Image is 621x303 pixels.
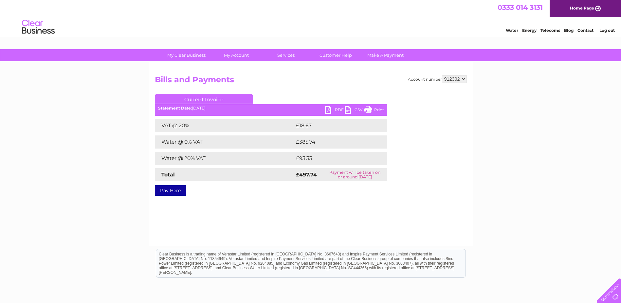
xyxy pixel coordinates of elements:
[358,49,412,61] a: Make A Payment
[159,49,213,61] a: My Clear Business
[345,106,364,115] a: CSV
[259,49,313,61] a: Services
[155,135,294,149] td: Water @ 0% VAT
[155,119,294,132] td: VAT @ 20%
[408,75,466,83] div: Account number
[155,94,253,104] a: Current Invoice
[599,28,615,33] a: Log out
[498,3,543,11] a: 0333 014 3131
[158,106,192,111] b: Statement Date:
[506,28,518,33] a: Water
[155,75,466,88] h2: Bills and Payments
[155,106,387,111] div: [DATE]
[22,17,55,37] img: logo.png
[156,4,466,32] div: Clear Business is a trading name of Verastar Limited (registered in [GEOGRAPHIC_DATA] No. 3667643...
[209,49,263,61] a: My Account
[155,152,294,165] td: Water @ 20% VAT
[294,119,374,132] td: £18.67
[564,28,574,33] a: Blog
[309,49,363,61] a: Customer Help
[364,106,384,115] a: Print
[323,168,387,181] td: Payment will be taken on or around [DATE]
[296,172,317,178] strong: £497.74
[577,28,594,33] a: Contact
[294,152,374,165] td: £93.33
[294,135,375,149] td: £385.74
[155,185,186,196] a: Pay Here
[540,28,560,33] a: Telecoms
[522,28,537,33] a: Energy
[325,106,345,115] a: PDF
[161,172,175,178] strong: Total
